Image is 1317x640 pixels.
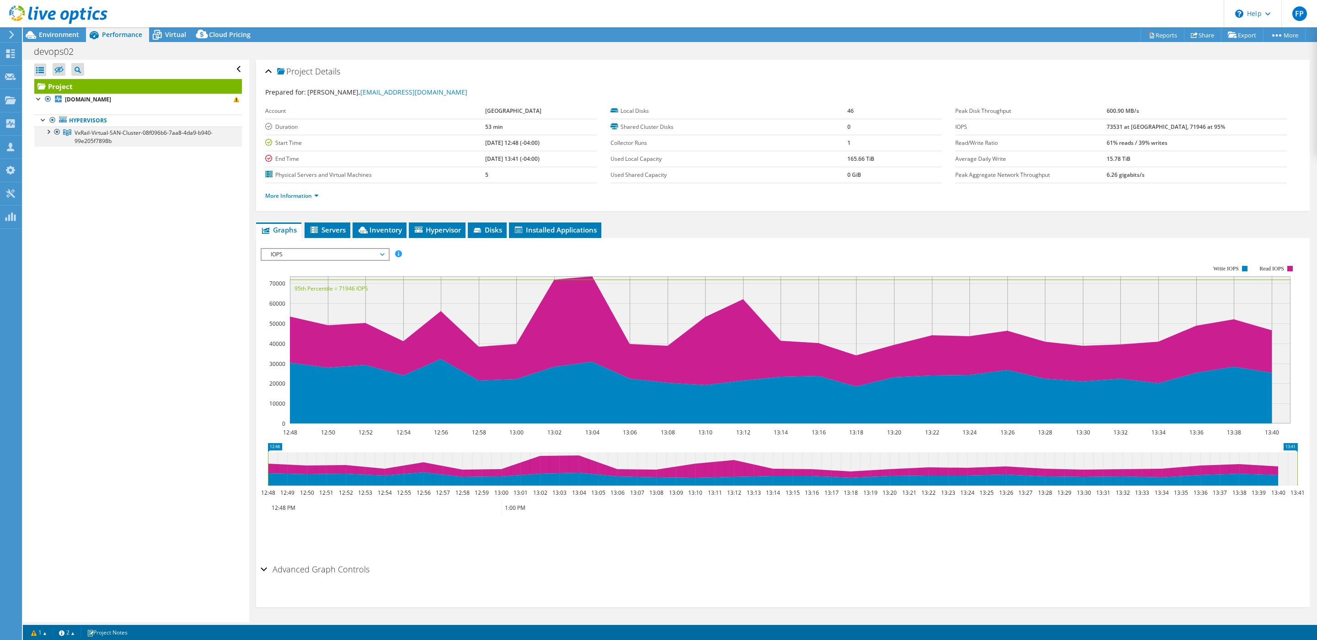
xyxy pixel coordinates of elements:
span: VxRail-Virtual-SAN-Cluster-08f096b6-7aa8-4da9-b940-99e205f7898b [75,129,213,145]
label: Duration [265,122,485,132]
text: 12:50 [321,428,335,436]
b: 165.66 TiB [847,155,874,163]
text: 13:12 [736,428,750,436]
label: Physical Servers and Virtual Machines [265,170,485,180]
svg: \n [1235,10,1243,18]
text: Read IOPS [1260,265,1285,272]
text: 13:09 [669,489,683,497]
b: 15.78 TiB [1107,155,1130,163]
label: Account [265,106,485,116]
text: 13:07 [630,489,644,497]
text: 13:40 [1265,428,1279,436]
a: 1 [25,627,53,638]
text: 12:56 [417,489,431,497]
text: 12:51 [319,489,333,497]
text: 13:28 [1038,489,1052,497]
text: 13:16 [812,428,826,436]
b: 6.26 gigabits/s [1107,171,1145,179]
b: [DATE] 12:48 (-04:00) [485,139,540,147]
span: Virtual [165,30,186,39]
b: 53 min [485,123,503,131]
b: 600.90 MB/s [1107,107,1139,115]
text: 13:31 [1096,489,1110,497]
text: 13:28 [1038,428,1052,436]
text: 13:14 [774,428,788,436]
text: Write IOPS [1213,265,1239,272]
text: 13:15 [786,489,800,497]
text: 13:24 [960,489,974,497]
text: 12:54 [396,428,411,436]
text: 13:26 [1001,428,1015,436]
a: Share [1184,28,1221,42]
text: 40000 [269,340,285,348]
label: Read/Write Ratio [955,138,1106,148]
text: 60000 [269,300,285,307]
span: Environment [39,30,79,39]
text: 13:18 [844,489,858,497]
span: Disks [472,225,502,234]
text: 13:08 [649,489,664,497]
text: 13:26 [999,489,1013,497]
text: 13:30 [1076,428,1090,436]
text: 70000 [269,280,285,287]
span: Hypervisor [413,225,461,234]
text: 30000 [269,360,285,368]
text: 13:11 [708,489,722,497]
text: 12:48 [261,489,275,497]
text: 13:30 [1077,489,1091,497]
text: 12:52 [339,489,353,497]
label: Peak Disk Throughput [955,106,1106,116]
text: 13:03 [552,489,567,497]
label: IOPS [955,122,1106,132]
a: [DOMAIN_NAME] [34,94,242,106]
text: 13:38 [1227,428,1241,436]
text: 13:06 [610,489,625,497]
a: [EMAIL_ADDRESS][DOMAIN_NAME] [360,88,467,96]
span: Performance [102,30,142,39]
a: More Information [265,192,319,200]
b: [DOMAIN_NAME] [65,95,111,103]
text: 12:58 [455,489,470,497]
text: 13:10 [688,489,702,497]
text: 13:00 [494,489,509,497]
text: 12:50 [300,489,314,497]
a: Hypervisors [34,115,242,127]
text: 13:14 [766,489,780,497]
text: 13:23 [941,489,955,497]
span: IOPS [266,249,384,260]
text: 50000 [269,320,285,328]
text: 13:34 [1155,489,1169,497]
b: 46 [847,107,854,115]
text: 13:17 [824,489,839,497]
text: 13:20 [883,489,897,497]
text: 12:58 [472,428,486,436]
text: 13:41 [1290,489,1305,497]
h1: devops02 [30,47,88,57]
a: Project Notes [80,627,134,638]
text: 13:05 [591,489,605,497]
label: Shared Cluster Disks [610,122,847,132]
text: 13:10 [698,428,712,436]
span: Servers [309,225,346,234]
text: 13:36 [1194,489,1208,497]
text: 12:54 [378,489,392,497]
label: Collector Runs [610,138,847,148]
text: 13:40 [1271,489,1285,497]
b: 5 [485,171,488,179]
text: 13:20 [887,428,901,436]
b: 1 [847,139,851,147]
a: More [1263,28,1306,42]
label: Used Shared Capacity [610,170,847,180]
b: 0 [847,123,851,131]
span: Installed Applications [514,225,597,234]
span: Graphs [261,225,297,234]
text: 13:02 [547,428,562,436]
text: 20000 [269,380,285,387]
a: Reports [1140,28,1184,42]
label: Used Local Capacity [610,154,847,164]
text: 13:38 [1232,489,1247,497]
span: Project [277,67,313,76]
a: Export [1221,28,1263,42]
text: 13:39 [1252,489,1266,497]
text: 13:04 [572,489,586,497]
